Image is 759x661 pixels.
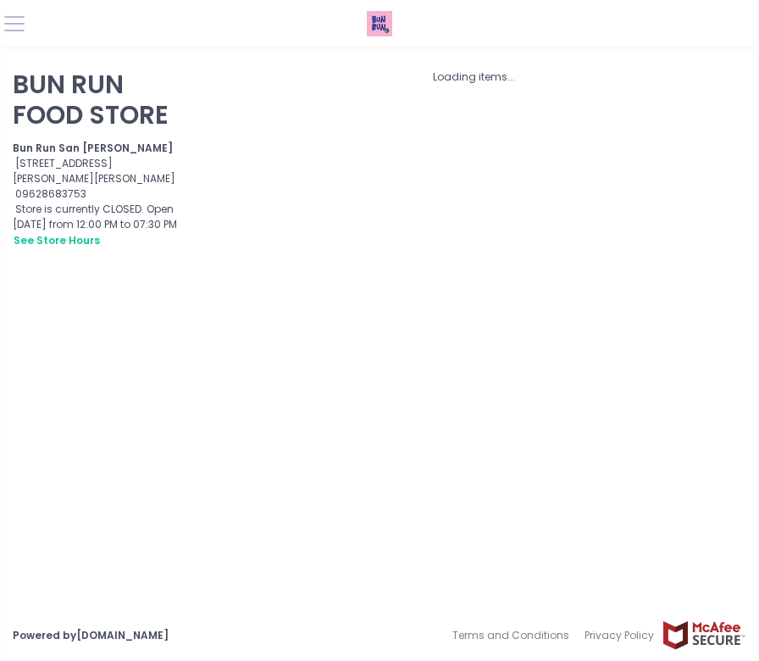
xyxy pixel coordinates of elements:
[13,186,180,202] div: 09628683753
[13,69,180,131] p: BUN RUN FOOD STORE
[452,620,577,651] a: Terms and Conditions
[13,628,169,642] a: Powered by[DOMAIN_NAME]
[367,11,392,36] img: logo
[13,156,180,186] div: [STREET_ADDRESS][PERSON_NAME][PERSON_NAME]
[13,232,101,249] button: see store hours
[662,620,746,650] img: mcafee-secure
[13,141,173,155] b: Bun Run San [PERSON_NAME]
[13,202,180,249] div: Store is currently CLOSED. Open [DATE] from 12:00 PM to 07:30 PM
[202,69,746,85] div: Loading items...
[577,620,662,651] a: Privacy Policy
